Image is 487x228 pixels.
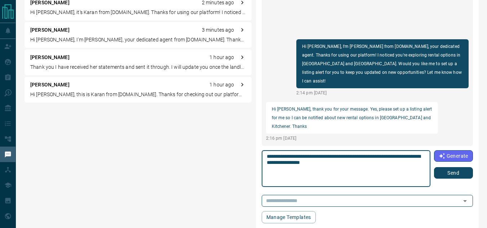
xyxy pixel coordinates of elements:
[266,135,438,142] p: 2:16 pm [DATE]
[209,81,234,89] p: 1 hour ago
[272,105,433,131] p: Hi [PERSON_NAME], thank you for your message. Yes, please set up a listing alert for me so I can ...
[30,36,246,44] p: Hi [PERSON_NAME], I'm [PERSON_NAME], your dedicated agent from [DOMAIN_NAME]. Thanks for explorin...
[202,26,234,34] p: 3 minutes ago
[296,90,469,96] p: 2:14 pm [DATE]
[302,42,463,85] p: Hi [PERSON_NAME], I'm [PERSON_NAME] from [DOMAIN_NAME], your dedicated agent. Thanks for using ou...
[30,81,70,89] p: [PERSON_NAME]
[460,196,470,206] button: Open
[30,91,246,98] p: Hi [PERSON_NAME], this is Karan from [DOMAIN_NAME]. Thanks for checking out our platform! I see y...
[434,150,473,162] button: Generate
[434,167,473,179] button: Send
[30,63,246,71] p: Thank you I have received her statements and sent it through. I will update you once the landlord...
[30,54,70,61] p: [PERSON_NAME]
[262,211,316,223] button: Manage Templates
[209,54,234,61] p: 1 hour ago
[30,26,70,34] p: [PERSON_NAME]
[30,9,246,16] p: Hi [PERSON_NAME], it's Karan from [DOMAIN_NAME]. Thanks for using our platform! I noticed you wer...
